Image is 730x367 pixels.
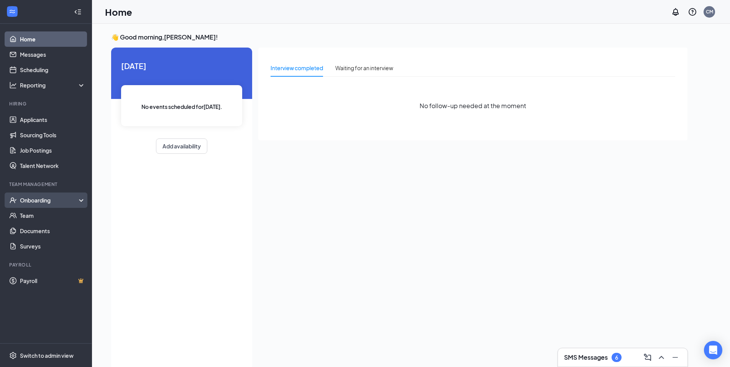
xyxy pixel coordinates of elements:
[669,351,681,364] button: Minimize
[20,352,74,359] div: Switch to admin view
[20,208,85,223] a: Team
[20,112,85,127] a: Applicants
[20,143,85,158] a: Job Postings
[9,100,84,107] div: Hiring
[20,62,85,77] a: Scheduling
[20,81,86,89] div: Reporting
[141,102,222,111] span: No events scheduled for [DATE] .
[20,47,85,62] a: Messages
[671,7,680,16] svg: Notifications
[9,81,17,89] svg: Analysis
[655,351,668,364] button: ChevronUp
[704,341,722,359] div: Open Intercom Messenger
[9,181,84,188] div: Team Management
[20,31,85,47] a: Home
[335,64,393,72] div: Waiting for an interview
[671,353,680,362] svg: Minimize
[615,354,618,361] div: 6
[271,64,323,72] div: Interview completed
[74,8,82,16] svg: Collapse
[111,33,687,41] h3: 👋 Good morning, [PERSON_NAME] !
[20,273,85,288] a: PayrollCrown
[706,8,713,15] div: CM
[156,138,207,154] button: Add availability
[9,262,84,268] div: Payroll
[20,196,79,204] div: Onboarding
[20,127,85,143] a: Sourcing Tools
[105,5,132,18] h1: Home
[9,352,17,359] svg: Settings
[641,351,654,364] button: ComposeMessage
[121,60,242,72] span: [DATE]
[420,101,526,110] span: No follow-up needed at the moment
[20,223,85,239] a: Documents
[657,353,666,362] svg: ChevronUp
[9,196,17,204] svg: UserCheck
[643,353,652,362] svg: ComposeMessage
[20,158,85,173] a: Talent Network
[688,7,697,16] svg: QuestionInfo
[564,353,608,362] h3: SMS Messages
[20,239,85,254] a: Surveys
[8,8,16,15] svg: WorkstreamLogo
